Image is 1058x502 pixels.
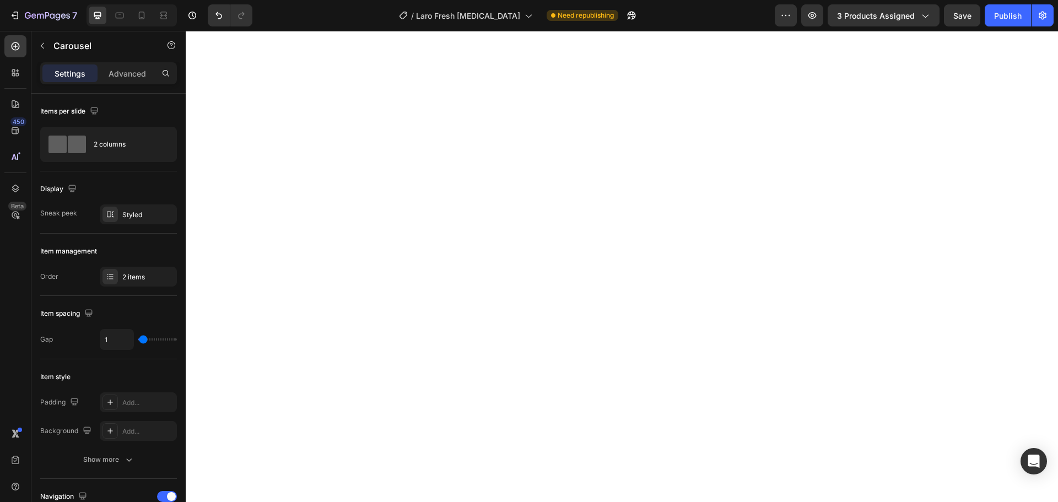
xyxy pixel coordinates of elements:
[55,68,85,79] p: Settings
[40,372,71,382] div: Item style
[411,10,414,21] span: /
[953,11,971,20] span: Save
[40,182,79,197] div: Display
[122,272,174,282] div: 2 items
[416,10,520,21] span: Laro Fresh [MEDICAL_DATA]
[40,104,101,119] div: Items per slide
[40,424,94,439] div: Background
[100,330,133,349] input: Auto
[122,210,174,220] div: Styled
[985,4,1031,26] button: Publish
[40,208,77,218] div: Sneak peek
[122,398,174,408] div: Add...
[40,306,95,321] div: Item spacing
[558,10,614,20] span: Need republishing
[40,272,58,282] div: Order
[8,202,26,210] div: Beta
[4,4,82,26] button: 7
[10,117,26,126] div: 450
[1021,448,1047,474] div: Open Intercom Messenger
[208,4,252,26] div: Undo/Redo
[94,132,161,157] div: 2 columns
[944,4,980,26] button: Save
[828,4,940,26] button: 3 products assigned
[40,395,81,410] div: Padding
[186,31,1058,502] iframe: Design area
[40,334,53,344] div: Gap
[122,427,174,436] div: Add...
[72,9,77,22] p: 7
[837,10,915,21] span: 3 products assigned
[83,454,134,465] div: Show more
[53,39,147,52] p: Carousel
[40,450,177,469] button: Show more
[109,68,146,79] p: Advanced
[994,10,1022,21] div: Publish
[40,246,97,256] div: Item management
